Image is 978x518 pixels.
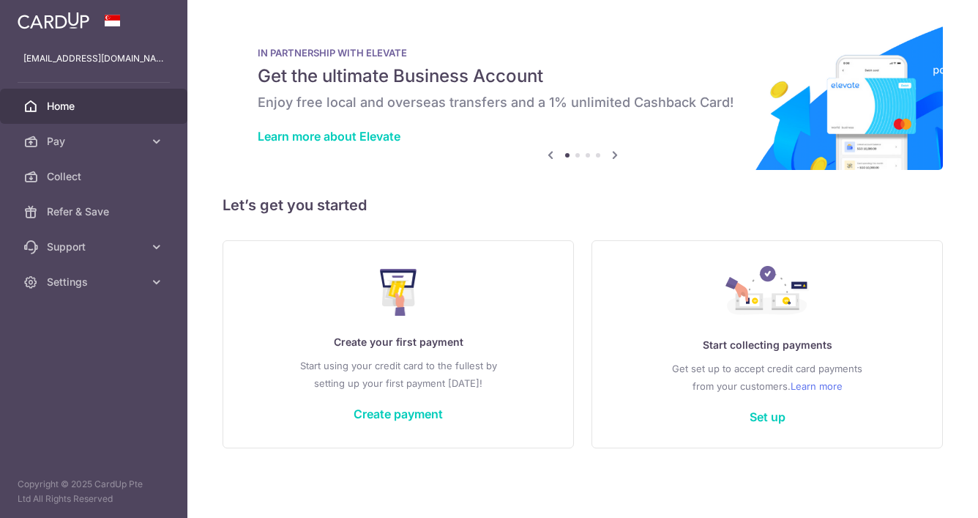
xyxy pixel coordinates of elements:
img: Renovation banner [223,23,943,170]
span: Settings [47,275,143,289]
a: Create payment [354,407,443,421]
p: [EMAIL_ADDRESS][DOMAIN_NAME] [23,51,164,66]
p: Get set up to accept credit card payments from your customers. [621,360,913,395]
p: Start using your credit card to the fullest by setting up your first payment [DATE]! [253,357,544,392]
p: Start collecting payments [621,336,913,354]
span: Pay [47,134,143,149]
a: Learn more [791,377,843,395]
h5: Get the ultimate Business Account [258,64,908,88]
h5: Let’s get you started [223,193,943,217]
img: Make Payment [380,269,417,316]
p: IN PARTNERSHIP WITH ELEVATE [258,47,908,59]
a: Set up [750,410,785,424]
h6: Enjoy free local and overseas transfers and a 1% unlimited Cashback Card! [258,94,908,111]
img: CardUp [18,12,89,29]
span: Support [47,240,143,254]
a: Learn more about Elevate [258,129,400,144]
span: Refer & Save [47,204,143,219]
p: Create your first payment [253,333,544,351]
img: Collect Payment [725,266,809,319]
span: Home [47,99,143,114]
span: Collect [47,169,143,184]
